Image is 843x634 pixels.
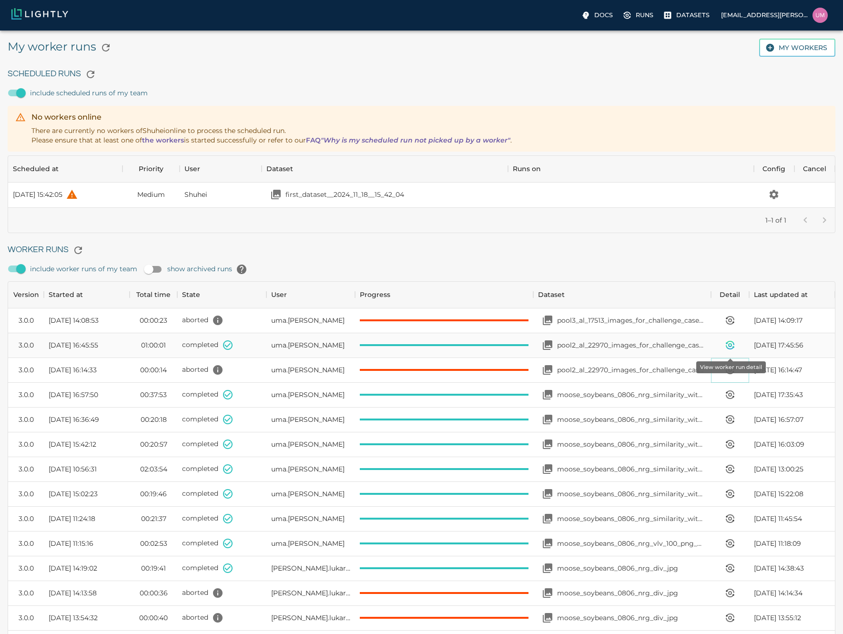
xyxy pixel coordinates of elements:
a: Open your dataset moose_soybeans_0806_nrg_div_jpgmoose_soybeans_0806_nrg_div_jpg [538,608,678,627]
time: 00:02:53 [140,539,167,548]
div: Dataset [262,155,508,182]
time: 00:00:36 [140,588,168,598]
button: View worker run detail [721,385,740,404]
a: Open your dataset first_dataset__2024_11_18__15_42_04first_dataset__2024_11_18__15_42_04 [266,185,404,204]
div: User [271,281,287,308]
button: Path '/input_mount/68cdc60713d61f048da9230b' does not exist. Please make sure to mount the dataso... [208,360,227,379]
div: 3.0.0 [19,563,34,573]
span: [DATE] 15:22:08 [754,489,803,499]
button: help [62,185,81,204]
p: moose_soybeans_0806_nrg_similarity_with_more_tiling [557,514,706,523]
span: [DATE] 14:38:43 [754,563,804,573]
div: Detail [720,281,740,308]
span: uma.govindarajan@bluerivertech.com (BlueRiverTech) [271,514,345,523]
span: uma.govindarajan@bluerivertech.com (BlueRiverTech) [271,365,345,375]
div: Version [8,281,44,308]
span: uma.govindarajan@bluerivertech.com (BlueRiverTech) [271,489,345,499]
p: pool2_al_22970_images_for_challenge_case_mining [557,365,706,375]
button: View worker run detail [721,509,740,528]
time: 00:19:46 [140,489,167,499]
div: 3.0.0 [19,588,34,598]
div: 3.0.0 [19,316,34,325]
a: Open your dataset pool2_al_22970_images_for_challenge_case_miningpool2_al_22970_images_for_challe... [538,360,706,379]
div: State [177,281,266,308]
button: help [232,260,251,279]
span: There are currently no workers of online to process the scheduled run. Please ensure that at leas... [31,126,512,144]
div: 3.0.0 [19,440,34,449]
div: 3.0.0 [19,613,34,623]
span: [DATE] 14:08:53 [49,316,99,325]
button: State set to COMPLETED [218,385,237,404]
span: [DATE] 17:35:43 [754,390,803,399]
button: View worker run detail [721,460,740,479]
span: completed [182,514,218,522]
span: [DATE] 13:55:12 [754,613,801,623]
button: Open your dataset moose_soybeans_0806_nrg_similarity_with_less_tiling_2000_wo_tile_diversity [538,410,557,429]
button: My workers [759,39,835,57]
div: 3.0.0 [19,514,34,523]
button: Open your dataset moose_soybeans_0806_nrg_similarity_with_more_tiling_2000_tile_diversity [538,460,557,479]
span: [DATE] 16:45:55 [49,340,98,350]
button: State set to COMPLETED [218,534,237,553]
div: 3.0.0 [19,390,34,399]
span: completed [182,539,218,547]
p: 1–1 of 1 [765,215,786,225]
button: State set to COMPLETED [218,484,237,503]
button: Open your dataset pool2_al_22970_images_for_challenge_case_mining [538,336,557,355]
span: completed [182,390,218,399]
button: State set to COMPLETED [218,559,237,578]
span: silvana.lukarska@bluerivertech.com (BlueRiverTech) [271,588,351,598]
time: 00:00:40 [139,613,168,623]
span: [DATE] 14:09:17 [754,316,802,325]
span: aborted [182,588,208,597]
div: View worker run detail [696,361,766,373]
span: [DATE] 14:19:02 [49,563,97,573]
div: Total time [136,281,171,308]
span: aborted [182,316,208,324]
button: Open your dataset moose_soybeans_0806_nrg_div_jpg [538,583,557,603]
div: Priority [122,155,180,182]
div: Total time [130,281,177,308]
div: Cancel [803,155,826,182]
span: show archived runs [167,260,251,279]
span: uma.govindarajan@bluerivertech.com (BlueRiverTech) [271,440,345,449]
h6: Scheduled Runs [8,65,835,84]
button: Open your dataset moose_soybeans_0806_nrg_similarity_with_more_tiling [538,509,557,528]
span: completed [182,464,218,473]
button: View worker run detail [721,336,740,355]
p: pool3_al_17513_images_for_challenge_case_mining [557,316,706,325]
button: State set to COMPLETED [218,509,237,528]
span: [DATE] 10:56:31 [49,464,97,474]
button: View worker run detail [721,410,740,429]
p: moose_soybeans_0806_nrg_div_jpg [557,613,678,623]
a: Open your dataset moose_soybeans_0806_nrg_similarity_with_less_tiling_2000_with_tile_diversitymoo... [538,385,706,404]
span: [DATE] 15:02:23 [49,489,98,499]
div: Priority [139,155,163,182]
span: uma.govindarajan@bluerivertech.com (BlueRiverTech) [271,539,345,548]
span: [DATE] 11:18:09 [754,539,801,548]
span: uma.govindarajan@bluerivertech.com (BlueRiverTech) [271,415,345,424]
button: State set to COMPLETED [218,410,237,429]
span: silvana.lukarska@bluerivertech.com (BlueRiverTech) [271,563,351,573]
div: User [180,155,262,182]
span: aborted [182,613,208,622]
a: FAQ"Why is my scheduled run not picked up by a worker" [306,136,510,144]
button: View worker run detail [721,534,740,553]
time: 00:20:18 [141,415,167,424]
div: Started at [44,281,130,308]
a: Open your dataset pool3_al_17513_images_for_challenge_case_miningpool3_al_17513_images_for_challe... [538,311,706,330]
span: completed [182,489,218,498]
span: [DATE] 16:14:33 [49,365,97,375]
span: aborted [182,365,208,374]
div: Progress [355,281,533,308]
div: Scheduled at [13,155,59,182]
span: [DATE] 17:45:56 [754,340,803,350]
div: Version [13,281,39,308]
time: 00:37:53 [140,390,167,399]
div: State [182,281,200,308]
div: Progress [360,281,390,308]
div: Config [754,155,794,182]
div: 3.0.0 [19,464,34,474]
time: 00:20:57 [140,440,167,449]
span: include scheduled runs of my team [30,88,148,98]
